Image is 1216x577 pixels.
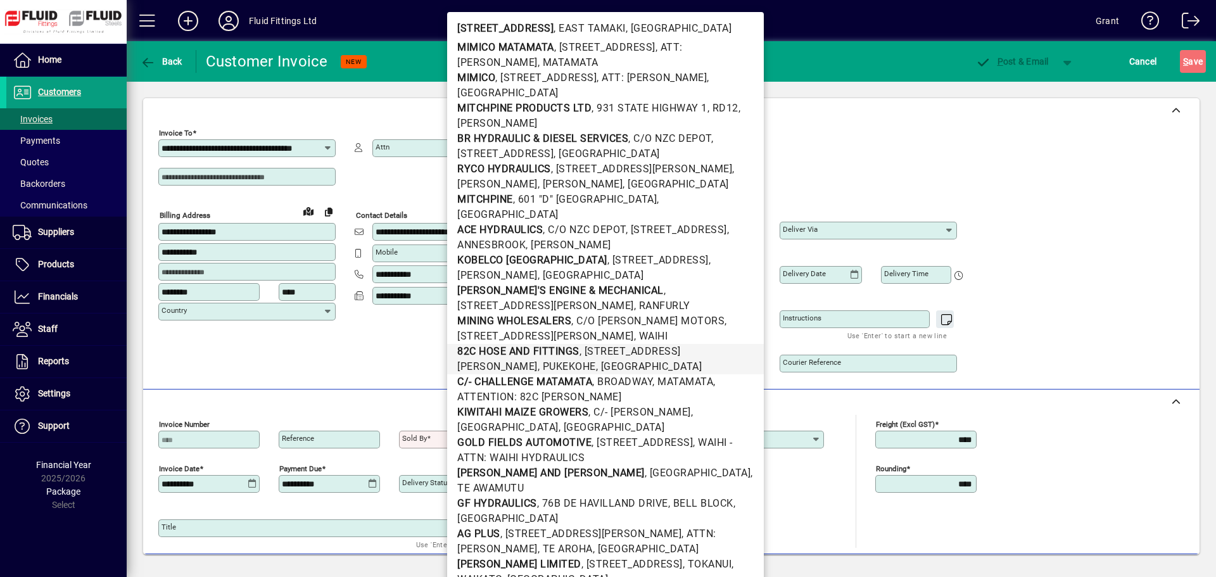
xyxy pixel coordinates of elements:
span: , [GEOGRAPHIC_DATA] [623,178,729,190]
b: [STREET_ADDRESS] [457,22,554,34]
span: , [GEOGRAPHIC_DATA] [559,421,665,433]
span: , TOKANUI [683,558,732,570]
b: AG PLUS [457,528,500,540]
b: MIMICO MATAMATA [457,41,554,53]
span: , [GEOGRAPHIC_DATA] [626,22,732,34]
span: , C/O NZC DEPOT [628,132,711,144]
b: 82C HOSE AND FITTINGS [457,345,579,357]
b: MINING WHOLESALERS [457,315,571,327]
b: [PERSON_NAME]'S ENGINE & MECHANICAL [457,284,664,296]
span: , [STREET_ADDRESS][PERSON_NAME] [551,163,733,175]
span: , [STREET_ADDRESS] [607,254,709,266]
b: MIMICO [457,72,495,84]
span: , [GEOGRAPHIC_DATA] [538,269,644,281]
span: , ATT: [PERSON_NAME] [597,72,707,84]
span: , 931 STATE HIGHWAY 1 [592,102,707,114]
span: , WAIHI - ATTN: WAIHI HYDRAULICS [457,436,733,464]
span: , 601 "D" [GEOGRAPHIC_DATA] [513,193,657,205]
b: KOBELCO [GEOGRAPHIC_DATA] [457,254,607,266]
span: , MATAMATA [538,56,598,68]
b: RYCO HYDRAULICS [457,163,551,175]
span: , [STREET_ADDRESS] [554,41,655,53]
span: , TE AROHA [538,543,593,555]
b: ACE HYDRAULICS [457,224,543,236]
span: , [STREET_ADDRESS][PERSON_NAME] [500,528,682,540]
b: GOLD FIELDS AUTOMOTIVE [457,436,592,448]
span: , 76B DE HAVILLAND DRIVE [537,497,668,509]
span: , [STREET_ADDRESS] [495,72,597,84]
b: [PERSON_NAME] AND [PERSON_NAME] [457,467,645,479]
span: , [GEOGRAPHIC_DATA] [593,543,699,555]
b: GF HYDRAULICS [457,497,537,509]
span: , [GEOGRAPHIC_DATA] [596,360,702,372]
span: , C/O [PERSON_NAME] MOTORS [571,315,725,327]
span: , [STREET_ADDRESS] [581,558,683,570]
span: , [PERSON_NAME] [538,178,623,190]
b: MITCHPINE PRODUCTS LTD [457,102,592,114]
span: , C/- [PERSON_NAME] [588,406,691,418]
b: MITCHPINE [457,193,513,205]
span: , [STREET_ADDRESS] [592,436,693,448]
span: , [GEOGRAPHIC_DATA] [554,148,660,160]
span: , [STREET_ADDRESS] [626,224,727,236]
span: , PUKEKOHE [538,360,596,372]
span: , RD12 [707,102,738,114]
span: , WAIHI [634,330,668,342]
b: C/- CHALLENGE MATAMATA [457,376,592,388]
b: [PERSON_NAME] LIMITED [457,558,581,570]
span: , BROADWAY [592,376,652,388]
span: , EAST TAMAKI [554,22,626,34]
span: , MATAMATA [652,376,713,388]
b: KIWITAHI MAIZE GROWERS [457,406,588,418]
span: , [GEOGRAPHIC_DATA] [645,467,751,479]
span: , RANFURLY [634,300,690,312]
b: BR HYDRAULIC & DIESEL SERVICES [457,132,628,144]
span: , BELL BLOCK [668,497,733,509]
span: , C/O NZC DEPOT [543,224,626,236]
